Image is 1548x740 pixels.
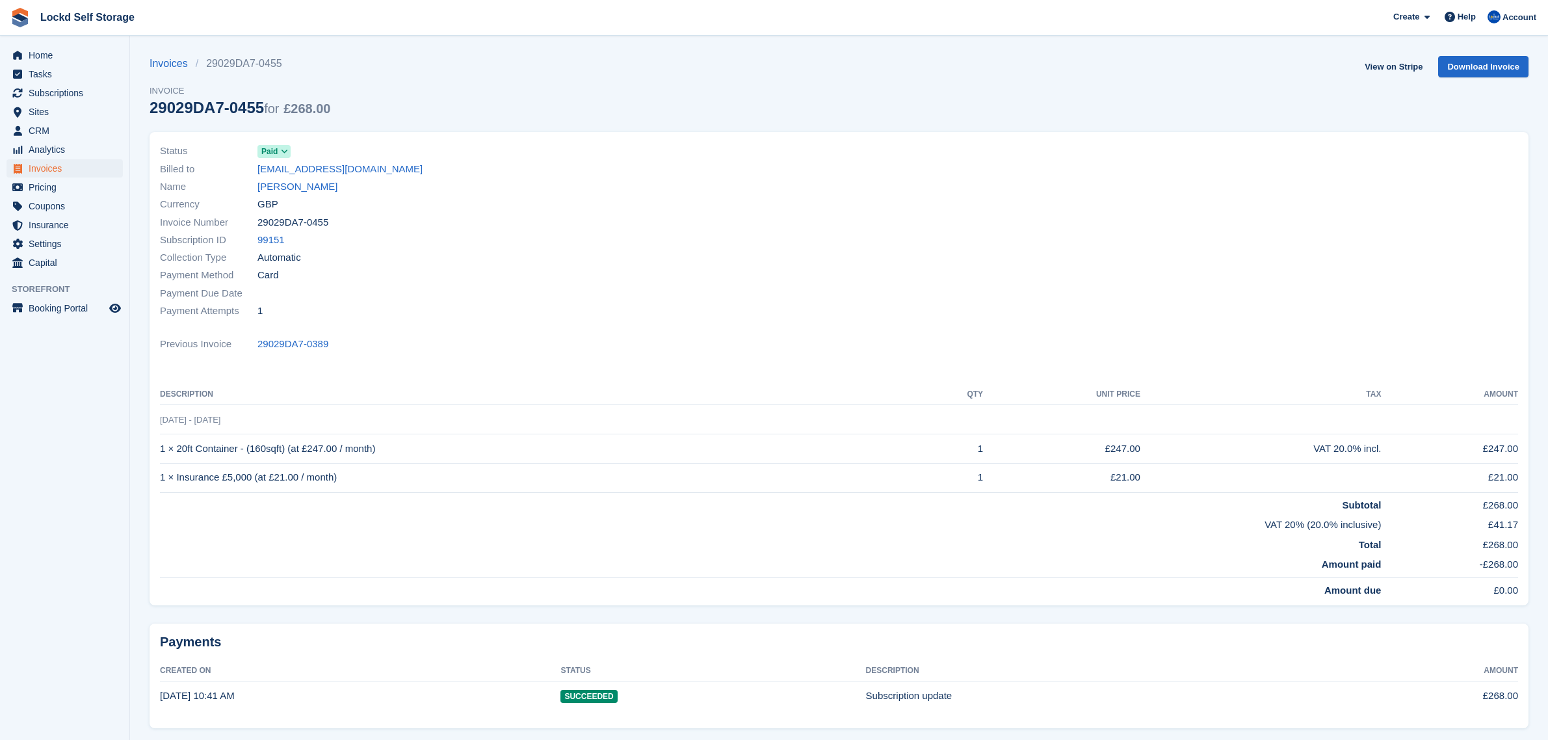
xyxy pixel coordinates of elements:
td: £268.00 [1381,533,1518,553]
strong: Total [1359,539,1382,550]
span: Currency [160,197,257,212]
span: Pricing [29,178,107,196]
td: 1 × Insurance £5,000 (at £21.00 / month) [160,463,926,492]
span: Insurance [29,216,107,234]
a: menu [7,140,123,159]
span: Coupons [29,197,107,215]
span: Payment Attempts [160,304,257,319]
span: Invoice [150,85,330,98]
span: Name [160,179,257,194]
a: menu [7,254,123,272]
span: Status [160,144,257,159]
strong: Amount paid [1322,559,1382,570]
td: £21.00 [983,463,1140,492]
td: £268.00 [1329,681,1518,710]
span: Subscription ID [160,233,257,248]
a: View on Stripe [1359,56,1428,77]
span: Storefront [12,283,129,296]
span: CRM [29,122,107,140]
span: Succeeded [560,690,617,703]
td: £41.17 [1381,512,1518,533]
th: Status [560,661,865,681]
nav: breadcrumbs [150,56,330,72]
span: Invoices [29,159,107,178]
strong: Amount due [1324,585,1382,596]
td: £268.00 [1381,492,1518,512]
a: menu [7,65,123,83]
h2: Payments [160,634,1518,650]
a: menu [7,46,123,64]
span: Payment Due Date [160,286,257,301]
td: -£268.00 [1381,552,1518,577]
span: Invoice Number [160,215,257,230]
img: Jonny Bleach [1488,10,1501,23]
a: Lockd Self Storage [35,7,140,28]
a: 29029DA7-0389 [257,337,328,352]
td: Subscription update [866,681,1329,710]
span: Billed to [160,162,257,177]
th: Unit Price [983,384,1140,405]
div: 29029DA7-0455 [150,99,330,116]
a: Preview store [107,300,123,316]
th: Amount [1381,384,1518,405]
a: menu [7,235,123,253]
span: Collection Type [160,250,257,265]
span: Help [1458,10,1476,23]
span: Home [29,46,107,64]
span: Subscriptions [29,84,107,102]
td: £247.00 [983,434,1140,464]
a: Invoices [150,56,196,72]
a: 99151 [257,233,285,248]
a: menu [7,159,123,178]
span: Previous Invoice [160,337,257,352]
span: Payment Method [160,268,257,283]
span: Sites [29,103,107,121]
img: stora-icon-8386f47178a22dfd0bd8f6a31ec36ba5ce8667c1dd55bd0f319d3a0aa187defe.svg [10,8,30,27]
a: menu [7,103,123,121]
td: 1 [926,434,983,464]
span: Capital [29,254,107,272]
span: Paid [261,146,278,157]
span: Automatic [257,250,301,265]
span: 1 [257,304,263,319]
span: GBP [257,197,278,212]
span: Account [1502,11,1536,24]
a: menu [7,84,123,102]
td: £247.00 [1381,434,1518,464]
a: menu [7,216,123,234]
th: Amount [1329,661,1518,681]
th: Description [866,661,1329,681]
td: 1 × 20ft Container - (160sqft) (at £247.00 / month) [160,434,926,464]
time: 2025-09-30 09:41:49 UTC [160,690,235,701]
a: [PERSON_NAME] [257,179,337,194]
span: 29029DA7-0455 [257,215,328,230]
a: menu [7,122,123,140]
th: Created On [160,661,560,681]
strong: Subtotal [1342,499,1381,510]
span: Create [1393,10,1419,23]
a: menu [7,197,123,215]
span: Card [257,268,279,283]
span: [DATE] - [DATE] [160,415,220,425]
a: menu [7,299,123,317]
span: Booking Portal [29,299,107,317]
a: [EMAIL_ADDRESS][DOMAIN_NAME] [257,162,423,177]
a: menu [7,178,123,196]
td: £0.00 [1381,577,1518,598]
span: £268.00 [283,101,330,116]
span: Tasks [29,65,107,83]
span: Analytics [29,140,107,159]
td: £21.00 [1381,463,1518,492]
span: Settings [29,235,107,253]
th: Description [160,384,926,405]
div: VAT 20.0% incl. [1140,442,1382,456]
td: 1 [926,463,983,492]
th: Tax [1140,384,1382,405]
td: VAT 20% (20.0% inclusive) [160,512,1381,533]
span: for [264,101,279,116]
a: Download Invoice [1438,56,1528,77]
a: Paid [257,144,291,159]
th: QTY [926,384,983,405]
